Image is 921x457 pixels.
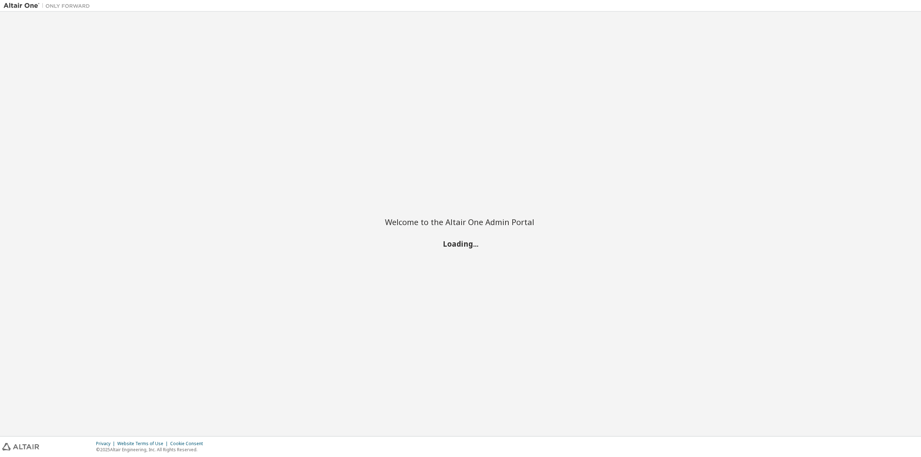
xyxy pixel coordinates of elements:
[385,217,536,227] h2: Welcome to the Altair One Admin Portal
[2,443,39,451] img: altair_logo.svg
[385,239,536,248] h2: Loading...
[96,447,207,453] p: © 2025 Altair Engineering, Inc. All Rights Reserved.
[4,2,94,9] img: Altair One
[170,441,207,447] div: Cookie Consent
[96,441,117,447] div: Privacy
[117,441,170,447] div: Website Terms of Use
